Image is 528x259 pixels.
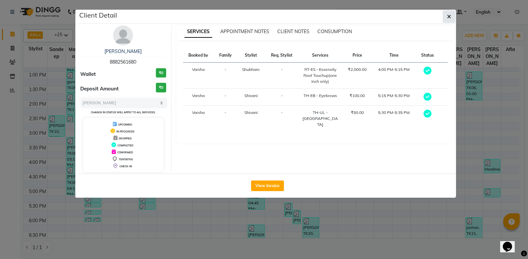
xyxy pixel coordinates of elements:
[242,67,260,72] span: Shubham
[302,93,339,99] div: TH-EB - Eyebrows
[80,85,119,93] span: Deposit Amount
[117,144,133,147] span: COMPLETED
[372,63,416,89] td: 4:00 PM-5:15 PM
[183,89,214,106] td: Varsha
[156,68,166,78] h3: ₹0
[500,233,521,252] iframe: chat widget
[244,110,258,115] span: Shivani
[220,28,269,34] span: APPOINTMENT NOTES
[119,158,133,161] span: TENTATIVE
[277,28,309,34] span: CLIENT NOTES
[214,89,237,106] td: -
[214,48,237,63] th: Family
[302,67,339,84] div: RT-ES - Essensity Root Touchup(one inch only)
[214,63,237,89] td: -
[237,48,265,63] th: Stylist
[347,110,368,116] div: ₹50.00
[184,26,212,38] span: SERVICES
[79,10,117,20] h5: Client Detail
[317,28,352,34] span: CONSUMPTION
[156,83,166,92] h3: ₹0
[302,110,339,128] div: TH-UL - [GEOGRAPHIC_DATA]
[265,48,298,63] th: Req. Stylist
[347,67,368,73] div: ₹2,000.00
[265,89,298,106] td: -
[251,181,284,191] button: View Invoice
[343,48,372,63] th: Price
[244,93,258,98] span: Shivani
[416,48,439,63] th: Status
[265,63,298,89] td: -
[117,151,133,154] span: CONFIRMED
[347,93,368,99] div: ₹100.00
[183,63,214,89] td: Varsha
[183,48,214,63] th: Booked by
[119,137,132,140] span: DROPPED
[119,165,132,168] span: CHECK-IN
[118,123,132,126] span: UPCOMING
[372,89,416,106] td: 5:15 PM-5:30 PM
[80,71,96,78] span: Wallet
[183,106,214,132] td: Varsha
[265,106,298,132] td: -
[298,48,343,63] th: Services
[110,59,136,65] span: 8882561680
[214,106,237,132] td: -
[91,111,156,114] small: Change in status will apply to all services.
[372,106,416,132] td: 5:30 PM-5:35 PM
[372,48,416,63] th: Time
[104,48,142,54] a: [PERSON_NAME]
[113,26,133,45] img: avatar
[116,130,134,133] span: IN PROGRESS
